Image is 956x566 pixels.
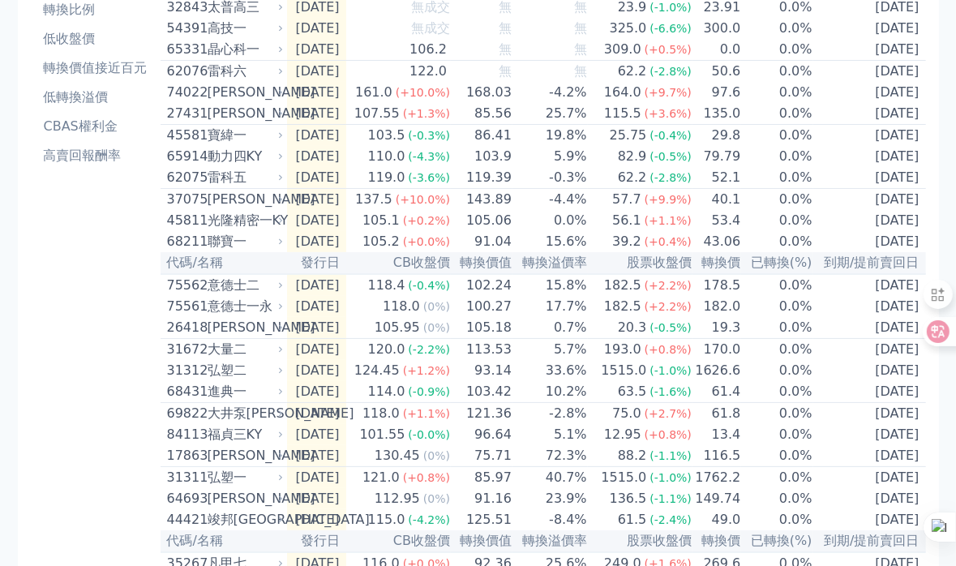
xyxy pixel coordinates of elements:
td: [DATE] [813,18,926,39]
span: 無 [574,20,587,36]
div: 57.7 [609,190,645,209]
td: 135.0 [692,103,741,125]
td: 0.0% [741,339,812,361]
span: (+0.4%) [645,235,692,248]
span: (+2.2%) [645,300,692,313]
td: [DATE] [813,82,926,103]
td: [DATE] [813,231,926,252]
td: [DATE] [287,403,346,425]
td: 178.5 [692,274,741,296]
div: 119.0 [365,168,409,187]
th: 股票收盤價 [588,252,692,274]
span: (-6.6%) [649,22,692,35]
div: 63.5 [615,382,650,401]
div: 69822 [167,404,204,423]
div: 65914 [167,147,204,166]
div: 62075 [167,168,204,187]
span: (+0.5%) [645,43,692,56]
div: 光隆精密一KY [208,211,281,230]
td: 0.0% [741,403,812,425]
div: 31312 [167,361,204,380]
td: [DATE] [813,103,926,125]
div: 103.5 [365,126,409,145]
td: [DATE] [813,488,926,509]
td: 50.6 [692,61,741,83]
td: 149.74 [692,488,741,509]
span: (+9.9%) [645,193,692,206]
div: 124.45 [351,361,403,380]
th: 到期/提前賣回日 [813,252,926,274]
span: (+10.0%) [396,193,450,206]
div: 161.0 [352,83,396,102]
div: 64693 [167,489,204,508]
td: [DATE] [287,189,346,211]
td: [DATE] [813,61,926,83]
span: (+9.7%) [645,86,692,99]
span: (-0.4%) [408,279,450,292]
span: (0%) [423,321,450,334]
a: 低收盤價 [37,26,154,52]
span: (-2.2%) [408,343,450,356]
a: 轉換價值接近百元 [37,55,154,81]
td: 105.06 [451,210,512,231]
div: 12.95 [601,425,645,444]
div: 118.0 [379,297,423,316]
span: (0%) [423,449,450,462]
span: 無 [574,63,587,79]
span: 無 [499,41,512,57]
td: [DATE] [287,18,346,39]
span: (+2.2%) [645,279,692,292]
span: 無 [574,41,587,57]
td: [DATE] [813,509,926,530]
td: [DATE] [287,146,346,167]
td: [DATE] [813,210,926,231]
td: [DATE] [287,61,346,83]
div: 進典一 [208,382,281,401]
td: 10.2% [512,381,588,403]
span: 無成交 [411,20,450,36]
span: (+0.0%) [403,235,450,248]
span: (-2.8%) [649,171,692,184]
td: [DATE] [287,296,346,317]
td: 143.89 [451,189,512,211]
td: 75.71 [451,445,512,467]
td: 0.0% [741,488,812,509]
td: 29.8 [692,125,741,147]
td: 5.7% [512,339,588,361]
div: 寶緯一 [208,126,281,145]
td: 5.9% [512,146,588,167]
span: (-0.5%) [649,150,692,163]
div: 動力四KY [208,147,281,166]
div: 136.5 [607,489,650,508]
div: 25.75 [607,126,650,145]
div: [PERSON_NAME] [208,318,281,337]
td: 15.6% [512,231,588,252]
td: 0.0% [741,167,812,189]
td: -4.4% [512,189,588,211]
td: 85.56 [451,103,512,125]
td: 33.6% [512,360,588,381]
span: (0%) [423,300,450,313]
span: (-0.5%) [649,321,692,334]
td: [DATE] [813,125,926,147]
td: [DATE] [813,317,926,339]
td: 23.9% [512,488,588,509]
div: 54391 [167,19,204,38]
td: [DATE] [287,167,346,189]
div: 130.45 [371,446,423,465]
td: [DATE] [287,274,346,296]
span: (+1.1%) [645,214,692,227]
td: 91.16 [451,488,512,509]
td: 116.5 [692,445,741,467]
td: 103.9 [451,146,512,167]
td: 0.7% [512,317,588,339]
td: [DATE] [287,509,346,530]
td: 0.0% [741,82,812,103]
td: 0.0% [741,467,812,489]
td: 0.0% [741,146,812,167]
td: [DATE] [287,82,346,103]
td: 168.03 [451,82,512,103]
div: 309.0 [601,40,645,59]
div: [PERSON_NAME] [208,489,281,508]
span: (+2.7%) [645,407,692,420]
